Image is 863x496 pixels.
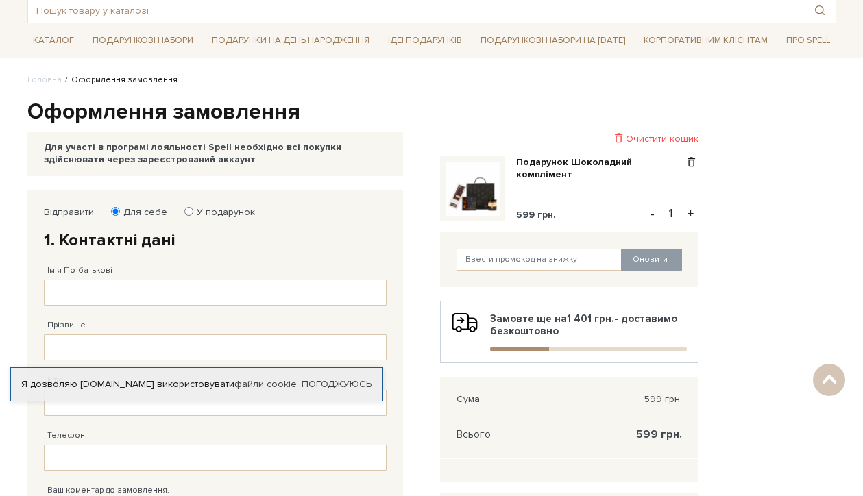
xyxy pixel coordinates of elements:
div: Для участі в програмі лояльності Spell необхідно всі покупки здійснювати через зареєстрований акк... [44,141,387,166]
a: файли cookie [234,378,297,390]
span: 599 грн. [516,209,556,221]
label: Для себе [114,206,167,219]
a: Корпоративним клієнтам [638,29,773,52]
span: Сума [457,393,480,406]
button: + [683,203,698,224]
a: Каталог [27,30,80,51]
label: У подарунок [188,206,255,219]
a: Подарункові набори на [DATE] [475,29,631,52]
img: Подарунок Шоколадний комплімент [446,162,500,216]
span: 599 грн. [636,428,682,441]
div: Очистити кошик [440,132,698,145]
li: Оформлення замовлення [62,74,178,86]
a: Подарунок Шоколадний комплімент [516,156,684,181]
span: Всього [457,428,491,441]
label: Відправити [44,206,94,219]
a: Головна [27,75,62,85]
span: 599 грн. [644,393,682,406]
input: Ввести промокод на знижку [457,249,622,271]
a: Погоджуюсь [302,378,372,390]
input: У подарунок [184,207,193,216]
a: Подарунки на День народження [206,30,375,51]
a: Ідеї подарунків [382,30,467,51]
div: Я дозволяю [DOMAIN_NAME] використовувати [11,378,382,390]
b: 1 401 грн. [567,312,614,325]
div: Замовте ще на - доставимо безкоштовно [452,312,687,351]
button: Оновити [621,249,682,271]
button: - [646,203,659,224]
h1: Оформлення замовлення [27,98,836,127]
h2: 1. Контактні дані [44,230,387,251]
label: Ім'я По-батькові [47,264,112,277]
label: Прізвище [47,319,86,332]
a: Про Spell [781,30,836,51]
label: Телефон [47,430,85,442]
input: Для себе [111,207,120,216]
a: Подарункові набори [87,30,199,51]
